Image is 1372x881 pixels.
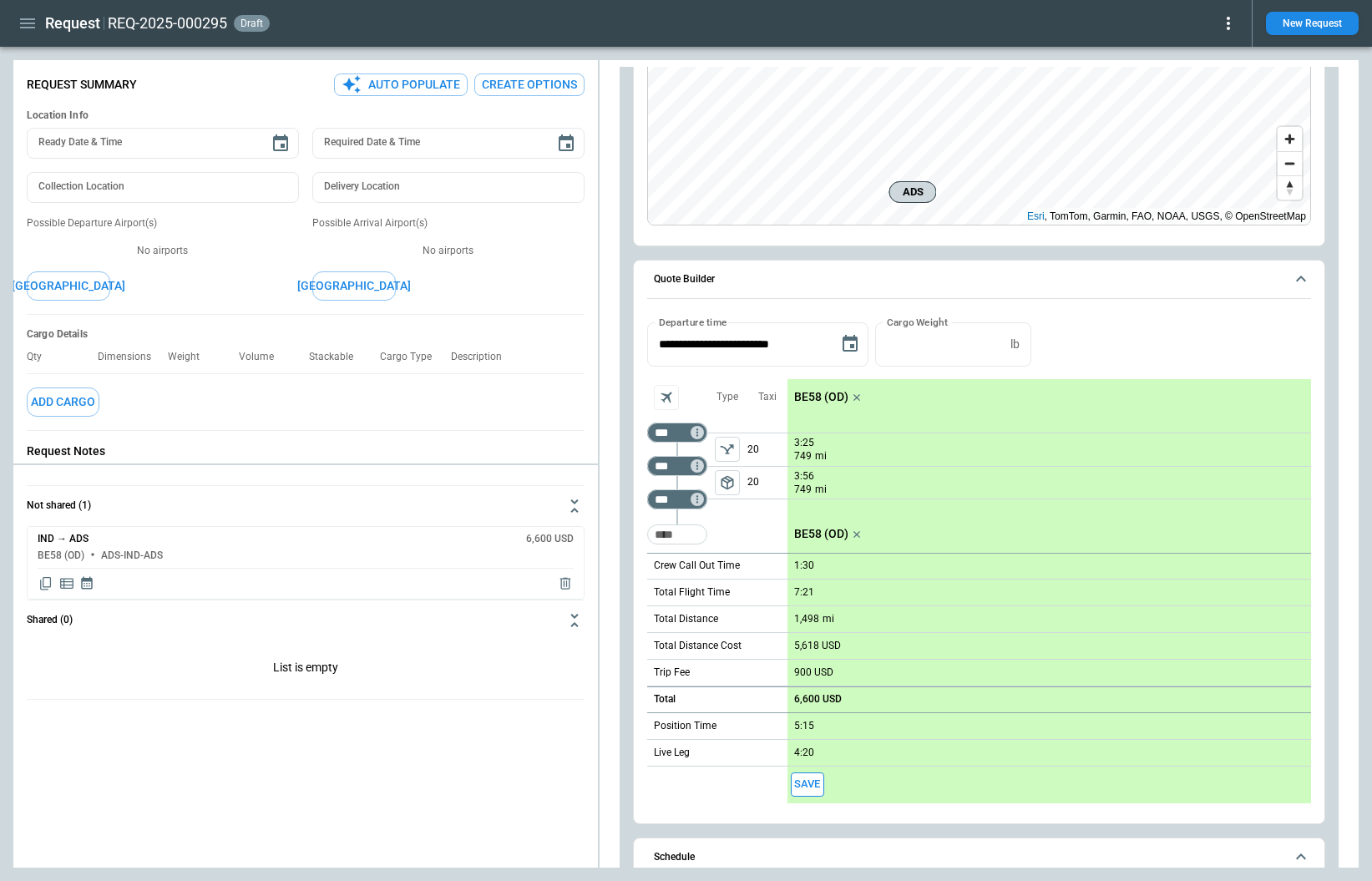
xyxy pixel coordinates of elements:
h6: ADS-IND-ADS [101,550,163,561]
span: ADS [896,184,929,200]
p: List is empty [27,640,585,699]
p: 4:20 [794,747,814,759]
h6: Quote Builder [654,274,715,285]
span: Save this aircraft quote and copy details to clipboard [791,772,824,797]
div: Too short [647,456,707,476]
button: [GEOGRAPHIC_DATA] [312,271,396,301]
h2: REQ-2025-000295 [108,13,227,33]
p: lb [1010,337,1020,352]
label: Departure time [659,315,727,329]
button: Add Cargo [27,387,99,417]
p: Total Distance [654,612,718,626]
button: Auto Populate [334,73,468,96]
p: 1:30 [794,559,814,572]
p: 5,618 USD [794,640,841,652]
button: [GEOGRAPHIC_DATA] [27,271,110,301]
div: Too short [647,423,707,443]
span: Type of sector [715,470,740,495]
h6: Schedule [654,852,695,863]
p: Request Notes [27,444,585,458]
p: 3:56 [794,470,814,483]
p: Total Distance Cost [654,639,742,653]
p: Total Flight Time [654,585,730,600]
button: Choose date [264,127,297,160]
span: draft [237,18,266,29]
p: Description [451,351,515,363]
p: 900 USD [794,666,833,679]
button: Zoom in [1278,127,1302,151]
p: No airports [27,244,299,258]
p: Live Leg [654,746,690,760]
p: Possible Arrival Airport(s) [312,216,585,230]
p: 749 [794,449,812,463]
p: Volume [239,351,287,363]
button: left aligned [715,437,740,462]
p: 3:25 [794,437,814,449]
p: Request Summary [27,78,137,92]
p: No airports [312,244,585,258]
p: 20 [747,433,787,466]
h6: BE58 (OD) [38,550,84,561]
p: mi [823,612,834,626]
button: Reset bearing to north [1278,175,1302,200]
p: 6,600 USD [794,693,842,706]
p: Stackable [309,351,367,363]
div: , TomTom, Garmin, FAO, NOAA, USGS, © OpenStreetMap [1027,208,1306,225]
span: Type of sector [715,437,740,462]
p: BE58 (OD) [794,527,848,541]
h6: Shared (0) [27,615,73,625]
button: Schedule [647,838,1311,877]
p: Qty [27,351,55,363]
button: Create Options [474,73,585,96]
button: Save [791,772,824,797]
p: 5:15 [794,720,814,732]
p: 7:21 [794,586,814,599]
p: Crew Call Out Time [654,559,740,573]
h6: Cargo Details [27,328,585,341]
div: Not shared (1) [27,526,585,600]
p: mi [815,483,827,497]
button: Choose date [549,127,583,160]
p: 20 [747,467,787,499]
p: Type [716,390,738,404]
p: Position Time [654,719,716,733]
span: Display detailed quote content [58,575,75,592]
span: Copy quote content [38,575,54,592]
p: Weight [168,351,213,363]
label: Cargo Weight [887,315,948,329]
div: Not shared (1) [27,640,585,699]
h6: IND → ADS [38,534,89,544]
button: left aligned [715,470,740,495]
span: Aircraft selection [654,385,679,410]
div: Too short [647,489,707,509]
h6: Location Info [27,109,585,122]
p: Possible Departure Airport(s) [27,216,299,230]
span: package_2 [719,474,736,491]
p: 749 [794,483,812,497]
button: Choose date, selected date is Sep 22, 2025 [833,327,867,361]
h6: 6,600 USD [526,534,574,544]
div: scrollable content [787,379,1311,803]
p: mi [815,449,827,463]
h1: Request [45,13,100,33]
button: Zoom out [1278,151,1302,175]
h6: Not shared (1) [27,500,91,511]
span: Delete quote [557,575,574,592]
button: Not shared (1) [27,486,585,526]
button: Quote Builder [647,261,1311,299]
button: New Request [1266,12,1359,35]
h6: Total [654,694,676,705]
button: Shared (0) [27,600,585,640]
p: BE58 (OD) [794,390,848,404]
div: Quote Builder [647,322,1311,803]
p: Trip Fee [654,666,690,680]
span: Display quote schedule [79,575,94,592]
p: Cargo Type [380,351,445,363]
p: Taxi [758,390,777,404]
a: Esri [1027,210,1045,222]
div: Too short [647,524,707,544]
p: 1,498 [794,613,819,625]
p: Dimensions [98,351,165,363]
